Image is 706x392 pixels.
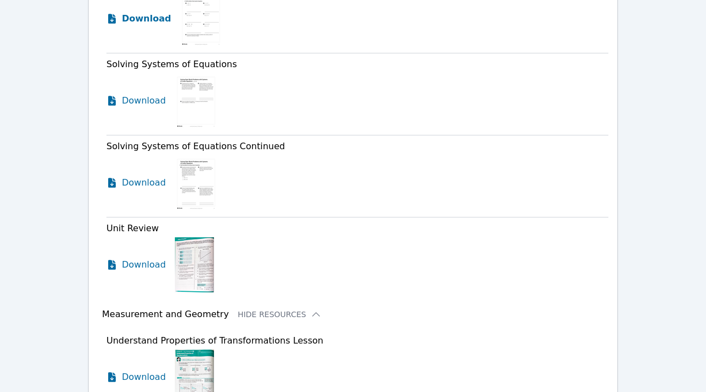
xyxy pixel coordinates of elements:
[106,141,285,151] span: Solving Systems of Equations Continued
[175,155,217,210] img: Solving Systems of Equations Continued
[122,176,166,189] span: Download
[175,237,214,292] img: Unit Review
[238,309,322,320] button: Hide Resources
[122,258,166,271] span: Download
[106,335,323,346] span: Understand Properties of Transformations Lesson
[106,155,166,210] a: Download
[122,371,166,384] span: Download
[122,12,171,25] span: Download
[106,237,166,292] a: Download
[106,59,237,69] span: Solving Systems of Equations
[106,223,159,233] span: Unit Review
[175,73,217,128] img: Solving Systems of Equations
[102,308,229,321] h3: Measurement and Geometry
[122,94,166,107] span: Download
[106,73,166,128] a: Download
